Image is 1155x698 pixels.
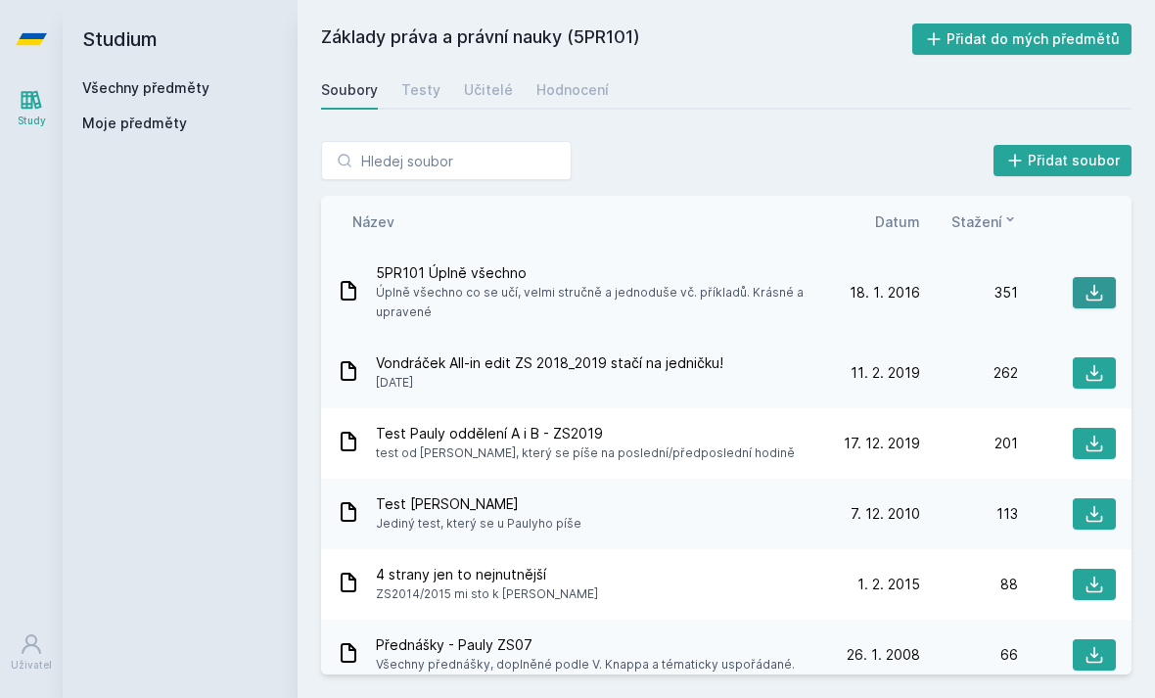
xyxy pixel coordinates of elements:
div: Study [18,114,46,128]
div: 113 [920,504,1018,524]
a: Study [4,78,59,138]
div: 351 [920,283,1018,302]
span: 26. 1. 2008 [847,645,920,665]
button: Název [352,211,394,232]
span: 7. 12. 2010 [851,504,920,524]
button: Přidat soubor [993,145,1132,176]
span: 17. 12. 2019 [844,434,920,453]
button: Přidat do mých předmětů [912,23,1132,55]
a: Testy [401,70,440,110]
div: Uživatel [11,658,52,673]
span: 5PR101 Úplně všechno [376,263,814,283]
div: Hodnocení [536,80,609,100]
span: 18. 1. 2016 [850,283,920,302]
span: Stažení [951,211,1002,232]
div: 262 [920,363,1018,383]
div: Soubory [321,80,378,100]
span: test od [PERSON_NAME], který se píše na poslední/předposlední hodině [376,443,795,463]
div: 201 [920,434,1018,453]
a: Učitelé [464,70,513,110]
span: Přednášky - Pauly ZS07 [376,635,795,655]
div: Testy [401,80,440,100]
span: 11. 2. 2019 [851,363,920,383]
button: Datum [875,211,920,232]
span: ZS2014/2015 mi sto k [PERSON_NAME] [376,584,598,604]
a: Soubory [321,70,378,110]
span: Jediný test, který se u Paulyho píše [376,514,581,534]
span: Úplně všechno co se učí, velmi stručně a jednoduše vč. příkladů. Krásné a upravené [376,283,814,322]
span: Vondráček All-in edit ZS 2018_2019 stačí na jedničku! [376,353,723,373]
span: Test Pauly oddělení A i B - ZS2019 [376,424,795,443]
span: Všechny přednášky, doplněné podle V. Knappa a tématicky uspořádané. [376,655,795,675]
button: Stažení [951,211,1018,232]
span: [DATE] [376,373,723,393]
a: Všechny předměty [82,79,209,96]
span: 4 strany jen to nejnutnější [376,565,598,584]
div: 88 [920,575,1018,594]
span: Test [PERSON_NAME] [376,494,581,514]
div: 66 [920,645,1018,665]
span: Moje předměty [82,114,187,133]
h2: Základy práva a právní nauky (5PR101) [321,23,912,55]
div: Učitelé [464,80,513,100]
input: Hledej soubor [321,141,572,180]
a: Hodnocení [536,70,609,110]
span: 1. 2. 2015 [857,575,920,594]
a: Uživatel [4,623,59,682]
